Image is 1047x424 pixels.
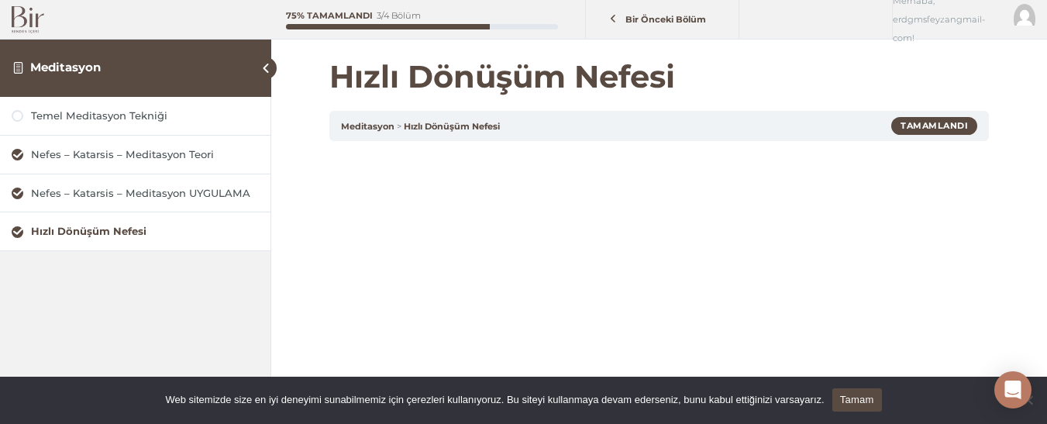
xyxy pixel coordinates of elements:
div: Tamamlandı [891,117,977,134]
a: Hızlı Dönüşüm Nefesi [404,121,500,132]
a: Nefes – Katarsis – Meditasyon Teori [12,147,259,162]
a: Meditasyon [30,60,101,74]
a: Hızlı Dönüşüm Nefesi [12,224,259,239]
a: Nefes – Katarsis – Meditasyon UYGULAMA [12,186,259,201]
div: 75% Tamamlandı [286,12,373,20]
div: Hızlı Dönüşüm Nefesi [31,224,259,239]
a: Temel Meditasyon Tekniği [12,109,259,123]
h1: Hızlı Dönüşüm Nefesi [329,58,989,95]
div: Nefes – Katarsis – Meditasyon UYGULAMA [31,186,259,201]
div: 3/4 Bölüm [377,12,421,20]
div: Open Intercom Messenger [994,371,1032,408]
div: Nefes – Katarsis – Meditasyon Teori [31,147,259,162]
a: Meditasyon [341,121,394,132]
a: Bir Önceki Bölüm [590,5,735,34]
img: Bir Logo [12,6,44,33]
a: Tamam [832,388,882,412]
span: Web sitemizde size en iyi deneyimi sunabilmemiz için çerezleri kullanıyoruz. Bu siteyi kullanmaya... [165,392,824,408]
span: Bir Önceki Bölüm [617,14,715,25]
div: Temel Meditasyon Tekniği [31,109,259,123]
